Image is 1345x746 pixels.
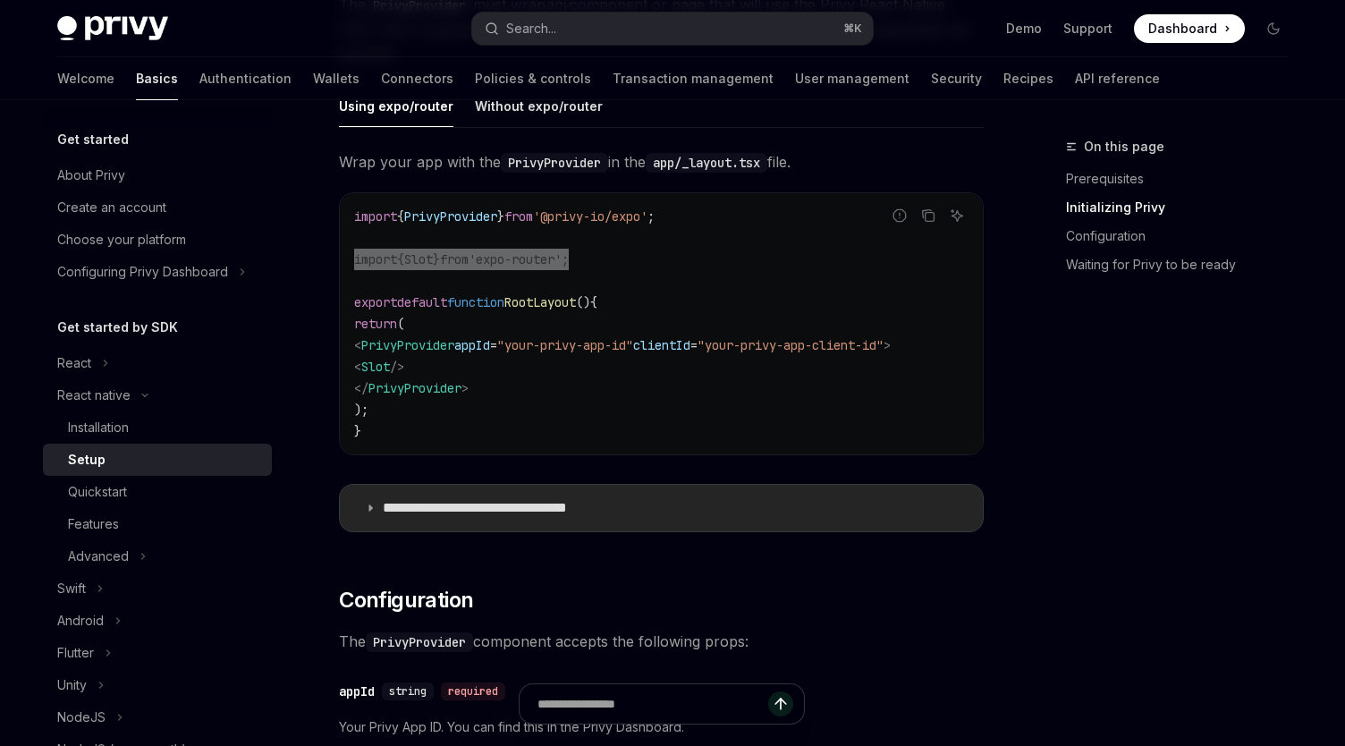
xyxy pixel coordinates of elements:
div: Quickstart [68,481,127,503]
span: < [354,337,361,353]
span: from [440,251,469,267]
span: appId [454,337,490,353]
a: API reference [1075,57,1160,100]
a: Prerequisites [1066,165,1302,193]
span: } [497,208,504,225]
div: Installation [68,417,129,438]
a: Configuration [1066,222,1302,250]
span: ); [354,402,368,418]
span: '@privy-io/expo' [533,208,647,225]
span: The component accepts the following props: [339,629,984,654]
div: Features [68,513,119,535]
a: Waiting for Privy to be ready [1066,250,1302,279]
span: </ [354,380,368,396]
span: PrivyProvider [404,208,497,225]
button: Toggle Advanced section [43,540,272,572]
div: React [57,352,91,374]
a: Security [931,57,982,100]
span: PrivyProvider [361,337,454,353]
span: Slot [361,359,390,375]
div: Android [57,610,104,632]
input: Ask a question... [537,684,768,724]
div: Flutter [57,642,94,664]
span: RootLayout [504,294,576,310]
a: Installation [43,411,272,444]
button: Copy the contents from the code block [917,204,940,227]
span: import [354,208,397,225]
button: Report incorrect code [888,204,911,227]
div: Choose your platform [57,229,186,250]
span: Configuration [339,586,473,615]
a: Choose your platform [43,224,272,256]
button: Toggle Unity section [43,669,272,701]
button: Open search [472,13,873,45]
h5: Get started [57,129,129,150]
span: ; [562,251,569,267]
span: < [354,359,361,375]
span: ( [397,316,404,332]
div: NodeJS [57,707,106,728]
span: "your-privy-app-client-id" [698,337,884,353]
div: Using expo/router [339,85,453,127]
code: app/_layout.tsx [646,153,767,173]
span: import [354,251,397,267]
code: PrivyProvider [366,632,473,652]
div: Without expo/router [475,85,603,127]
a: Transaction management [613,57,774,100]
button: Toggle Android section [43,605,272,637]
button: Toggle Swift section [43,572,272,605]
a: Setup [43,444,272,476]
button: Toggle Flutter section [43,637,272,669]
div: Setup [68,449,106,470]
a: Support [1063,20,1112,38]
div: Advanced [68,546,129,567]
button: Toggle Configuring Privy Dashboard section [43,256,272,288]
span: ; [647,208,655,225]
a: User management [795,57,909,100]
div: Unity [57,674,87,696]
span: } [354,423,361,439]
span: > [461,380,469,396]
span: "your-privy-app-id" [497,337,633,353]
span: On this page [1084,136,1164,157]
span: return [354,316,397,332]
button: Send message [768,691,793,716]
span: from [504,208,533,225]
a: Create an account [43,191,272,224]
a: Demo [1006,20,1042,38]
span: export [354,294,397,310]
div: Configuring Privy Dashboard [57,261,228,283]
div: About Privy [57,165,125,186]
span: PrivyProvider [368,380,461,396]
span: clientId [633,337,690,353]
button: Ask AI [945,204,969,227]
div: Search... [506,18,556,39]
a: About Privy [43,159,272,191]
span: ⌘ K [843,21,862,36]
code: PrivyProvider [501,153,608,173]
a: Initializing Privy [1066,193,1302,222]
div: Create an account [57,197,166,218]
span: > [884,337,891,353]
span: { [590,294,597,310]
button: Toggle React native section [43,379,272,411]
a: Quickstart [43,476,272,508]
span: 'expo-router' [469,251,562,267]
span: Dashboard [1148,20,1217,38]
button: Toggle dark mode [1259,14,1288,43]
button: Toggle React section [43,347,272,379]
a: Basics [136,57,178,100]
h5: Get started by SDK [57,317,178,338]
img: dark logo [57,16,168,41]
span: } [433,251,440,267]
a: Features [43,508,272,540]
span: { [397,208,404,225]
span: { [397,251,404,267]
span: () [576,294,590,310]
span: default [397,294,447,310]
span: = [490,337,497,353]
a: Recipes [1003,57,1053,100]
a: Policies & controls [475,57,591,100]
span: Wrap your app with the in the file. [339,149,984,174]
button: Toggle NodeJS section [43,701,272,733]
